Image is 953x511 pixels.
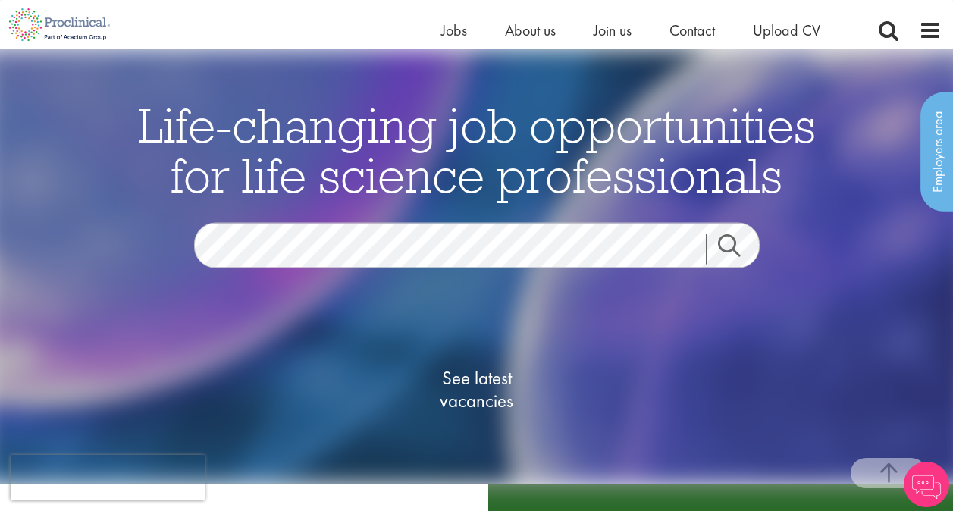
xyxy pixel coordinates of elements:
a: Jobs [441,20,467,40]
a: Contact [669,20,715,40]
span: See latest vacancies [401,366,553,412]
a: Join us [594,20,632,40]
a: Job search submit button [706,234,771,264]
img: Chatbot [904,462,949,507]
span: Life-changing job opportunities for life science professionals [138,94,816,205]
a: About us [505,20,556,40]
a: Upload CV [753,20,820,40]
iframe: reCAPTCHA [11,455,205,500]
a: See latestvacancies [401,306,553,472]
